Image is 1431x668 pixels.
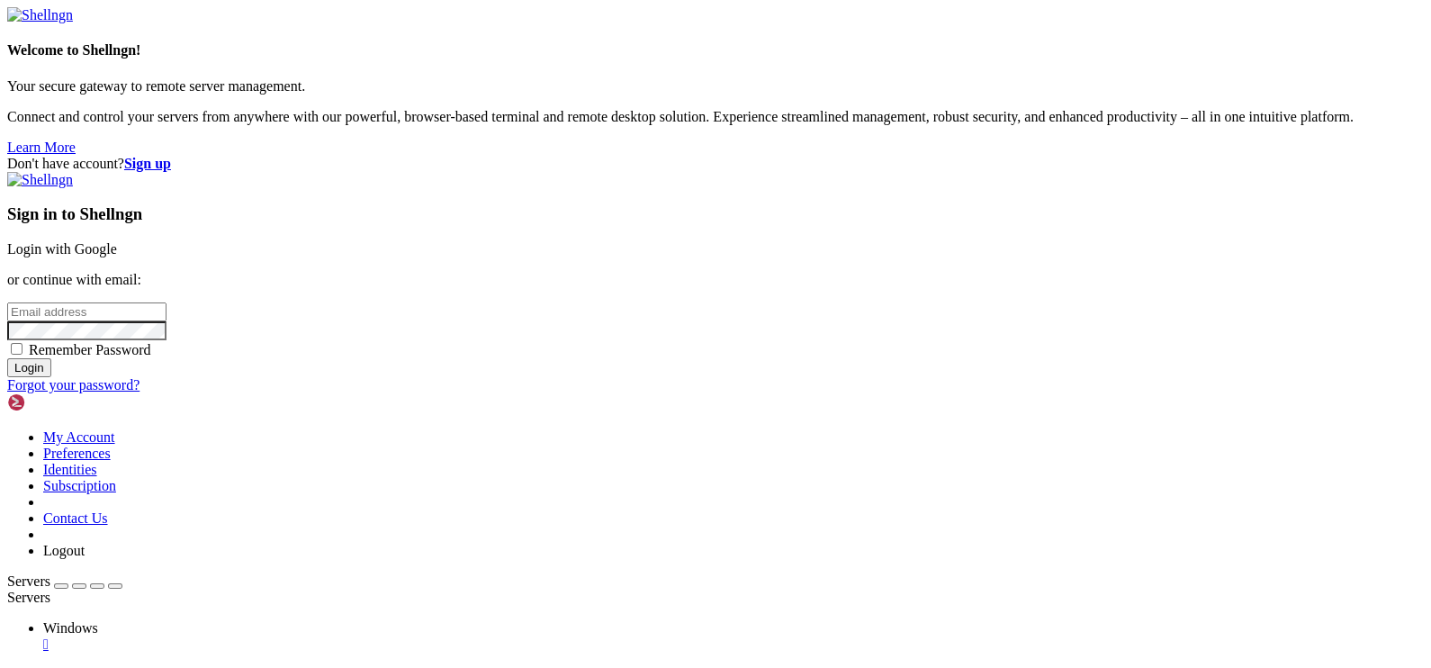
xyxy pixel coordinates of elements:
a: Servers [7,573,122,589]
img: Shellngn [7,172,73,188]
span: Remember Password [29,342,151,357]
a: Forgot your password? [7,377,139,393]
a: Sign up [124,156,171,171]
a: Subscription [43,478,116,493]
span: Windows [43,620,98,636]
input: Remember Password [11,343,22,355]
p: Your secure gateway to remote server management. [7,78,1424,95]
div: Servers [7,590,1424,606]
a:  [43,636,1424,653]
h3: Sign in to Shellngn [7,204,1424,224]
input: Email address [7,302,166,321]
div: Don't have account? [7,156,1424,172]
span: Servers [7,573,50,589]
a: Logout [43,543,85,558]
a: Identities [43,462,97,477]
a: My Account [43,429,115,445]
a: Preferences [43,446,111,461]
img: Shellngn [7,393,111,411]
a: Login with Google [7,241,117,257]
input: Login [7,358,51,377]
h4: Welcome to Shellngn! [7,42,1424,59]
p: or continue with email: [7,272,1424,288]
p: Connect and control your servers from anywhere with our powerful, browser-based terminal and remo... [7,109,1424,125]
a: Windows [43,620,1424,653]
img: Shellngn [7,7,73,23]
a: Contact Us [43,510,108,526]
a: Learn More [7,140,76,155]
